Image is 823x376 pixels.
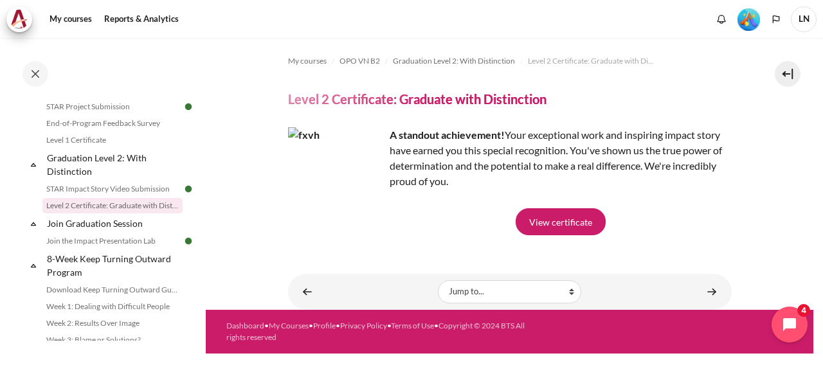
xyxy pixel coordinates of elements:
[393,55,515,67] span: Graduation Level 2: With Distinction
[27,158,40,171] span: Collapse
[226,320,531,343] div: • • • • •
[288,127,384,224] img: fxvh
[42,99,183,114] a: STAR Project Submission
[288,51,732,71] nav: Navigation bar
[42,282,183,298] a: Download Keep Turning Outward Guide
[10,10,28,29] img: Architeck
[206,38,813,310] section: Content
[42,132,183,148] a: Level 1 Certificate
[791,6,817,32] span: LN
[183,235,194,247] img: Done
[183,101,194,112] img: Done
[294,279,320,304] a: ◄ STAR Impact Story Video Submission
[712,10,731,29] div: Show notification window with no new notifications
[45,215,183,232] a: Join Graduation Session
[42,332,183,348] a: Week 3: Blame or Solutions?
[42,233,183,249] a: Join the Impact Presentation Lab
[27,259,40,272] span: Collapse
[390,129,505,141] strong: A standout achievement!
[391,321,434,330] a: Terms of Use
[100,6,183,32] a: Reports & Analytics
[27,217,40,230] span: Collapse
[340,321,387,330] a: Privacy Policy
[528,55,656,67] span: Level 2 Certificate: Graduate with Distinction
[45,250,183,281] a: 8-Week Keep Turning Outward Program
[699,279,725,304] a: Join the Impact Presentation Lab ►
[766,10,786,29] button: Languages
[183,183,194,195] img: Done
[313,321,336,330] a: Profile
[42,198,183,213] a: Level 2 Certificate: Graduate with Distinction
[42,299,183,314] a: Week 1: Dealing with Difficult People
[737,7,760,31] div: Level #5
[42,116,183,131] a: End-of-Program Feedback Survey
[42,316,183,331] a: Week 2: Results Over Image
[516,208,606,235] a: View certificate
[339,55,380,67] span: OPO VN B2
[732,7,765,31] a: Level #5
[45,149,183,180] a: Graduation Level 2: With Distinction
[528,53,656,69] a: Level 2 Certificate: Graduate with Distinction
[737,8,760,31] img: Level #5
[226,321,264,330] a: Dashboard
[393,53,515,69] a: Graduation Level 2: With Distinction
[288,53,327,69] a: My courses
[288,55,327,67] span: My courses
[45,6,96,32] a: My courses
[339,53,380,69] a: OPO VN B2
[288,127,732,189] div: Your exceptional work and inspiring impact story have earned you this special recognition. You've...
[6,6,39,32] a: Architeck Architeck
[42,181,183,197] a: STAR Impact Story Video Submission
[269,321,309,330] a: My Courses
[791,6,817,32] a: User menu
[288,91,547,107] h4: Level 2 Certificate: Graduate with Distinction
